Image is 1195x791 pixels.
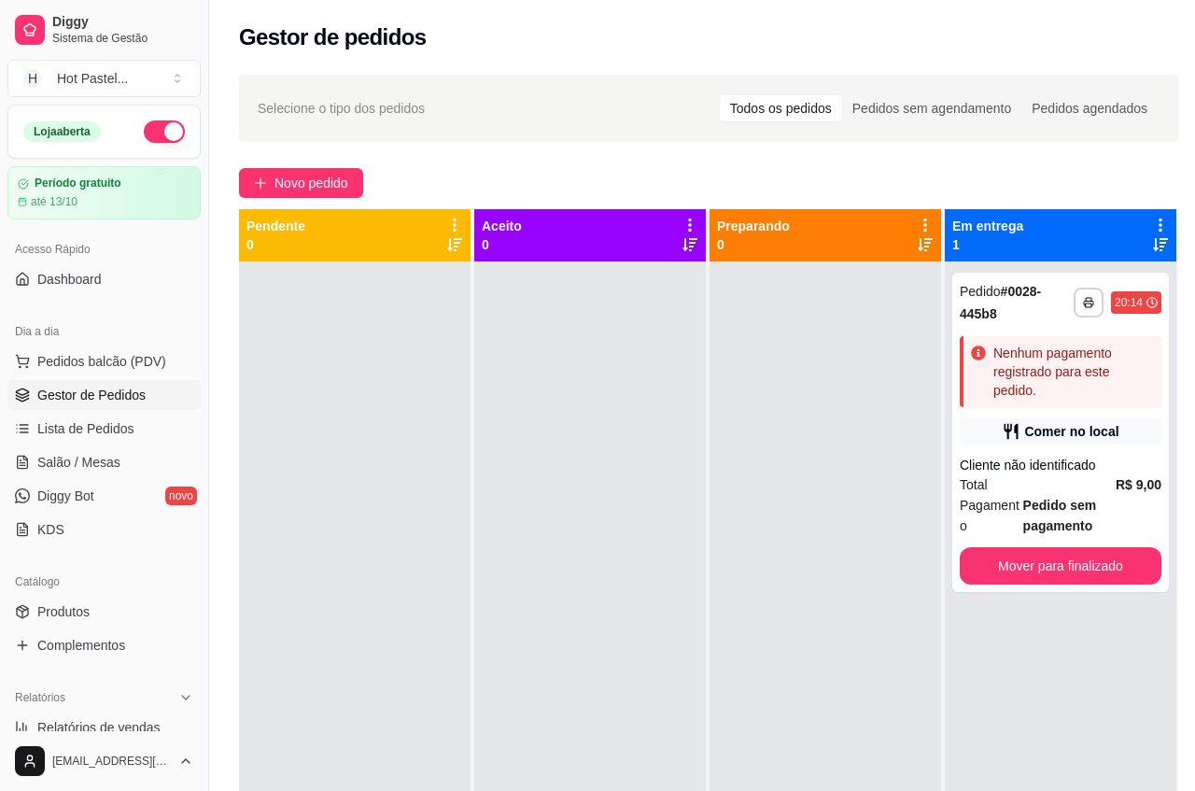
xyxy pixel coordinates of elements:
[7,60,201,97] button: Select a team
[720,95,842,121] div: Todos os pedidos
[960,474,988,495] span: Total
[993,344,1154,400] div: Nenhum pagamento registrado para este pedido.
[37,487,94,505] span: Diggy Bot
[7,739,201,784] button: [EMAIL_ADDRESS][DOMAIN_NAME]
[7,7,201,52] a: DiggySistema de Gestão
[960,547,1161,585] button: Mover para finalizado
[7,515,201,544] a: KDS
[717,217,790,235] p: Preparando
[7,264,201,294] a: Dashboard
[52,14,193,31] span: Diggy
[717,235,790,254] p: 0
[960,495,1023,536] span: Pagamento
[7,597,201,627] a: Produtos
[7,234,201,264] div: Acesso Rápido
[960,456,1161,474] div: Cliente não identificado
[1024,422,1118,441] div: Comer no local
[23,69,42,88] span: H
[7,713,201,742] a: Relatórios de vendas
[144,120,185,143] button: Alterar Status
[952,217,1023,235] p: Em entrega
[1116,477,1161,492] strong: R$ 9,00
[7,481,201,511] a: Diggy Botnovo
[960,284,1001,299] span: Pedido
[35,177,121,191] article: Período gratuito
[7,317,201,346] div: Dia a dia
[1023,498,1097,533] strong: Pedido sem pagamento
[23,121,101,142] div: Loja aberta
[274,173,348,193] span: Novo pedido
[7,414,201,444] a: Lista de Pedidos
[57,69,128,88] div: Hot Pastel ...
[37,602,90,621] span: Produtos
[482,235,522,254] p: 0
[7,346,201,376] button: Pedidos balcão (PDV)
[37,453,120,472] span: Salão / Mesas
[960,284,1041,321] strong: # 0028-445b8
[15,690,65,705] span: Relatórios
[37,352,166,371] span: Pedidos balcão (PDV)
[246,235,305,254] p: 0
[52,754,171,769] span: [EMAIL_ADDRESS][DOMAIN_NAME]
[1115,295,1143,310] div: 20:14
[246,217,305,235] p: Pendente
[254,177,267,190] span: plus
[37,520,64,539] span: KDS
[952,235,1023,254] p: 1
[842,95,1021,121] div: Pedidos sem agendamento
[239,22,427,52] h2: Gestor de pedidos
[37,419,134,438] span: Lista de Pedidos
[7,447,201,477] a: Salão / Mesas
[37,270,102,289] span: Dashboard
[482,217,522,235] p: Aceito
[7,630,201,660] a: Complementos
[7,380,201,410] a: Gestor de Pedidos
[258,98,425,119] span: Selecione o tipo dos pedidos
[52,31,193,46] span: Sistema de Gestão
[239,168,363,198] button: Novo pedido
[37,636,125,655] span: Complementos
[37,718,161,737] span: Relatórios de vendas
[7,166,201,219] a: Período gratuitoaté 13/10
[31,194,77,209] article: até 13/10
[7,567,201,597] div: Catálogo
[1021,95,1158,121] div: Pedidos agendados
[37,386,146,404] span: Gestor de Pedidos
